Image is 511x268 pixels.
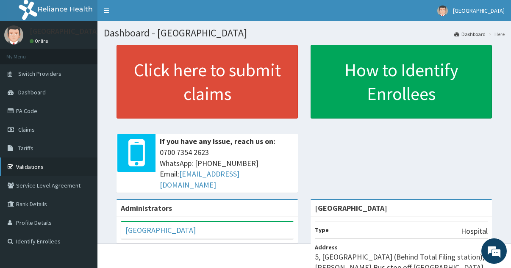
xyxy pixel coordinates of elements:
span: Dashboard [18,88,46,96]
div: Chat with us now [44,47,142,58]
a: [GEOGRAPHIC_DATA] [125,225,196,235]
b: If you have any issue, reach us on: [160,136,275,146]
a: Click here to submit claims [117,45,298,119]
a: [EMAIL_ADDRESS][DOMAIN_NAME] [160,169,239,190]
img: User Image [437,6,448,16]
div: Minimize live chat window [139,4,159,25]
span: Claims [18,126,35,133]
img: User Image [4,25,23,44]
p: Hospital [461,226,488,237]
span: We're online! [49,80,117,166]
span: Tariffs [18,144,33,152]
a: How to Identify Enrollees [311,45,492,119]
b: Administrators [121,203,172,213]
span: [GEOGRAPHIC_DATA] [453,7,505,14]
span: 0700 7354 2623 WhatsApp: [PHONE_NUMBER] Email: [160,147,294,191]
li: Here [486,30,505,38]
span: Switch Providers [18,70,61,77]
img: d_794563401_company_1708531726252_794563401 [16,42,34,64]
p: [GEOGRAPHIC_DATA] [30,28,100,35]
b: Type [315,226,329,234]
a: Online [30,38,50,44]
textarea: Type your message and hit 'Enter' [4,178,161,208]
h1: Dashboard - [GEOGRAPHIC_DATA] [104,28,505,39]
a: Dashboard [454,30,486,38]
b: Address [315,243,338,251]
strong: [GEOGRAPHIC_DATA] [315,203,387,213]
